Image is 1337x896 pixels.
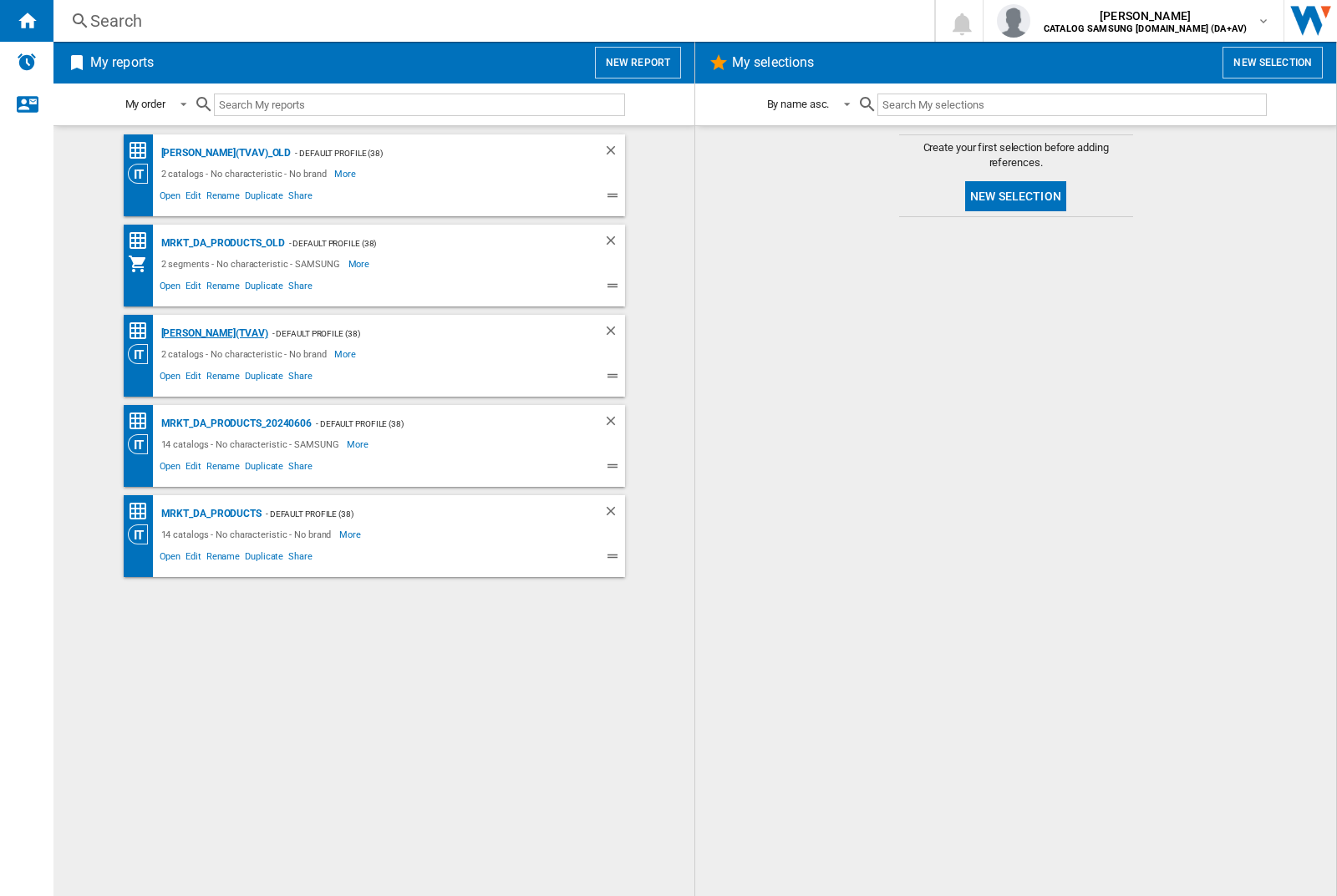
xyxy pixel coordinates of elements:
[183,549,204,569] span: Edit
[899,140,1133,170] span: Create your first selection before adding references.
[603,233,625,254] div: Delete
[242,549,286,569] span: Duplicate
[603,413,625,434] div: Delete
[286,188,315,208] span: Share
[262,504,570,524] div: - Default profile (38)
[157,524,340,544] div: 14 catalogs - No characteristic - No brand
[965,181,1066,211] button: New selection
[334,344,358,364] span: More
[729,47,817,78] h2: My selections
[157,254,348,274] div: 2 segments - No characteristic - SAMSUNG
[157,164,335,184] div: 2 catalogs - No characteristic - No brand
[1044,8,1247,24] span: [PERSON_NAME]
[128,321,157,342] div: Price Matrix
[128,140,157,161] div: Price Matrix
[157,549,184,569] span: Open
[339,524,363,544] span: More
[128,501,157,522] div: Price Matrix
[183,368,204,388] span: Edit
[286,368,315,388] span: Share
[183,278,204,298] span: Edit
[157,434,348,454] div: 14 catalogs - No characteristic - SAMSUNG
[242,368,286,388] span: Duplicate
[128,411,157,432] div: Price Matrix
[603,323,625,344] div: Delete
[242,458,286,478] span: Duplicate
[125,98,165,110] div: My order
[183,188,204,208] span: Edit
[204,458,242,478] span: Rename
[128,164,157,184] div: Category View
[128,344,157,364] div: Category View
[128,524,157,544] div: Category View
[347,434,371,454] span: More
[157,323,268,344] div: [PERSON_NAME](TVAV)
[204,368,242,388] span: Rename
[767,98,830,110] div: By name asc.
[128,230,157,251] div: Price Matrix
[157,504,262,524] div: MRKT_DA_PRODUCTS
[1044,23,1247,34] b: CATALOG SAMSUNG [DOMAIN_NAME] (DA+AV)
[334,164,358,184] span: More
[157,458,184,478] span: Open
[285,233,570,254] div: - Default profile (38)
[17,52,37,72] img: alerts-logo.svg
[286,458,315,478] span: Share
[286,278,315,298] span: Share
[157,344,335,364] div: 2 catalogs - No characteristic - No brand
[157,413,313,434] div: MRKT_DA_PRODUCTS_20240606
[183,458,204,478] span: Edit
[877,94,1266,116] input: Search My selections
[157,143,292,164] div: [PERSON_NAME](TVAV)_old
[1223,47,1323,78] button: New selection
[312,413,569,434] div: - Default profile (38)
[603,143,625,164] div: Delete
[291,143,569,164] div: - Default profile (38)
[157,233,285,254] div: MRKT_DA_PRODUCTS_OLD
[603,504,625,524] div: Delete
[242,278,286,298] span: Duplicate
[268,323,570,344] div: - Default profile (38)
[204,549,242,569] span: Rename
[204,188,242,208] span: Rename
[157,188,184,208] span: Open
[157,278,184,298] span: Open
[128,254,157,274] div: My Assortment
[595,47,681,78] button: New report
[286,549,315,569] span: Share
[204,278,242,298] span: Rename
[87,47,157,78] h2: My reports
[242,188,286,208] span: Duplicate
[90,9,891,33] div: Search
[997,4,1030,38] img: profile.jpg
[214,94,625,116] input: Search My reports
[348,254,373,274] span: More
[128,434,157,454] div: Category View
[157,368,184,388] span: Open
